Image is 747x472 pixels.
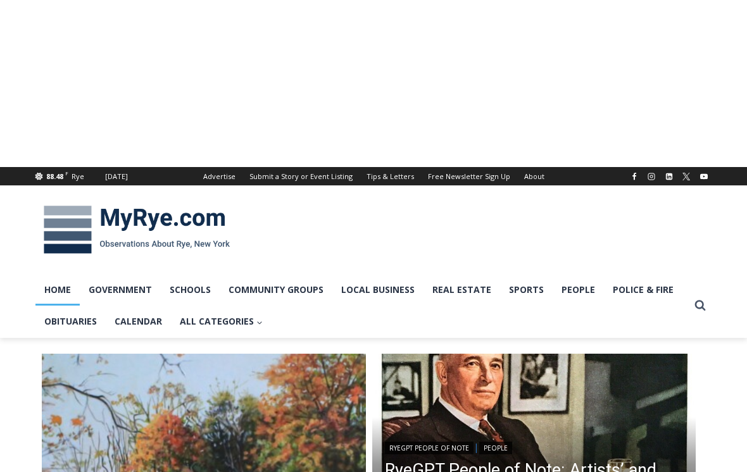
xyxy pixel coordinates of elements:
[242,167,360,185] a: Submit a Story or Event Listing
[479,442,512,454] a: People
[196,167,551,185] nav: Secondary Navigation
[105,171,128,182] div: [DATE]
[332,274,424,306] a: Local Business
[421,167,517,185] a: Free Newsletter Sign Up
[627,169,642,184] a: Facebook
[161,274,220,306] a: Schools
[424,274,500,306] a: Real Estate
[662,169,677,184] a: Linkedin
[35,274,80,306] a: Home
[220,274,332,306] a: Community Groups
[80,274,161,306] a: Government
[385,442,474,454] a: RyeGPT People of Note
[360,167,421,185] a: Tips & Letters
[679,169,694,184] a: X
[72,171,84,182] div: Rye
[196,167,242,185] a: Advertise
[35,197,238,263] img: MyRye.com
[171,306,272,337] a: All Categories
[46,171,63,181] span: 88.48
[553,274,604,306] a: People
[696,169,712,184] a: YouTube
[180,314,263,328] span: All Categories
[500,274,553,306] a: Sports
[35,274,689,338] nav: Primary Navigation
[65,170,68,177] span: F
[385,439,684,454] div: |
[604,274,682,306] a: Police & Fire
[106,306,171,337] a: Calendar
[689,294,712,317] button: View Search Form
[517,167,551,185] a: About
[35,306,106,337] a: Obituaries
[644,169,659,184] a: Instagram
